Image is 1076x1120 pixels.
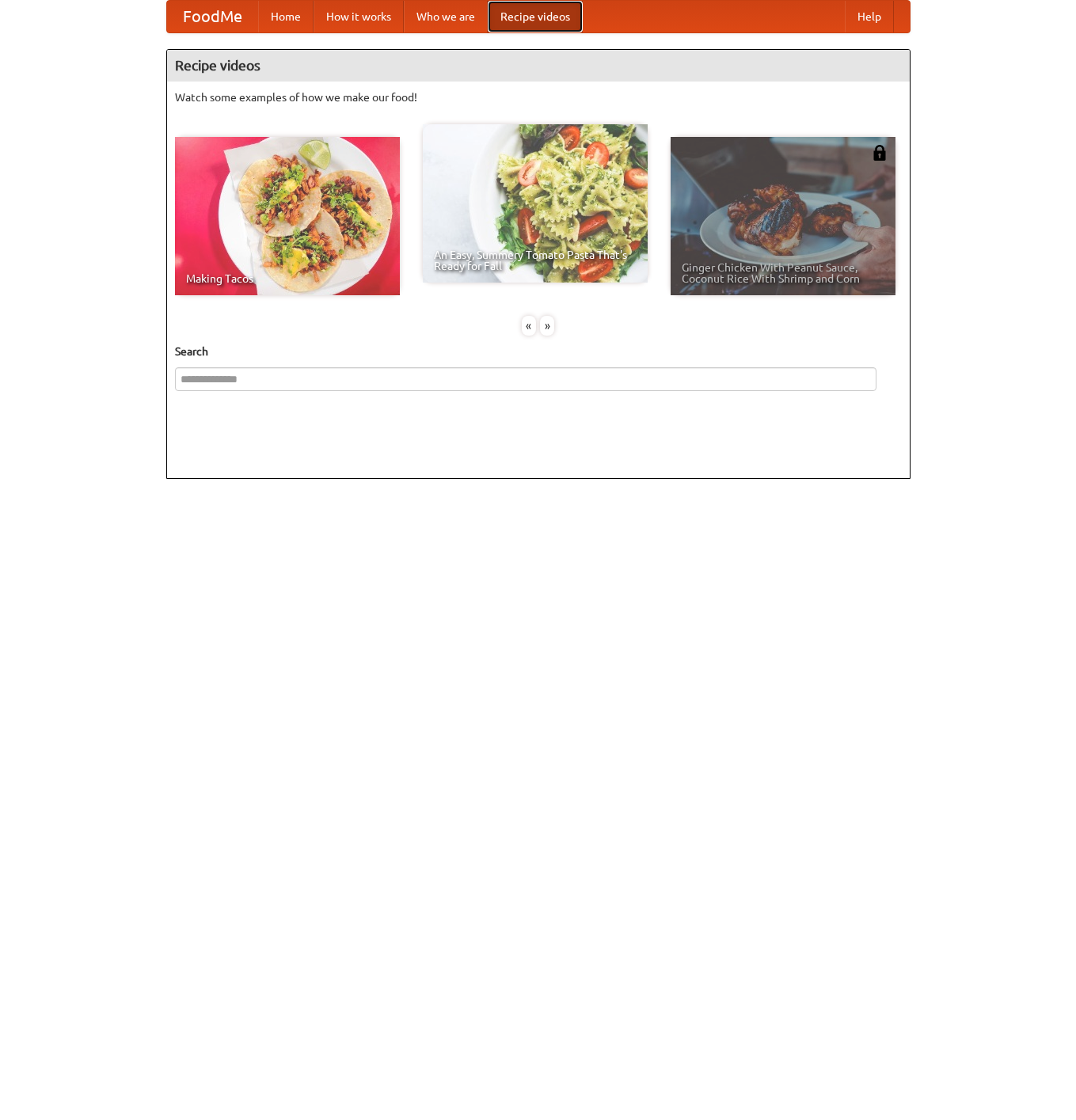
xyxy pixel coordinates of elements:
span: Making Tacos [186,273,389,284]
a: Making Tacos [175,137,400,295]
a: Home [258,1,314,32]
h4: Recipe videos [167,50,910,82]
span: An Easy, Summery Tomato Pasta That's Ready for Fall [434,249,637,271]
a: FoodMe [167,1,258,32]
div: » [540,316,554,336]
a: Who we are [404,1,488,32]
div: « [522,316,536,336]
a: Help [845,1,894,32]
a: How it works [314,1,404,32]
a: An Easy, Summery Tomato Pasta That's Ready for Fall [423,124,648,283]
p: Watch some examples of how we make our food! [175,89,902,105]
h5: Search [175,344,902,359]
a: Recipe videos [488,1,583,32]
img: 483408.png [872,145,888,161]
